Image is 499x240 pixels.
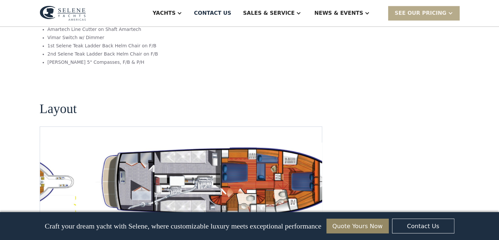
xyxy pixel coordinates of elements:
[45,222,321,230] p: Craft your dream yacht with Selene, where customizable luxury meets exceptional performance
[48,51,217,58] li: 2nd Selene Teak Ladder Back Helm Chair on F/B
[48,42,217,49] li: 1st Selene Teak Ladder Back Helm Chair on F/B
[40,101,77,116] h2: Layout
[392,219,454,233] a: Contact Us
[40,6,86,21] img: logo
[87,142,358,222] div: 5 / 7
[48,59,217,66] li: [PERSON_NAME] 5" Compasses, F/B & P/H
[87,142,358,222] a: open lightbox
[153,9,176,17] div: Yachts
[326,219,389,233] a: Quote Yours Now
[395,9,447,17] div: SEE Our Pricing
[48,26,217,33] li: Amartech Line Cutter on Shaft Amartech
[314,9,363,17] div: News & EVENTS
[243,9,295,17] div: Sales & Service
[194,9,231,17] div: Contact US
[388,6,460,20] div: SEE Our Pricing
[48,34,217,41] li: Vimar Switch w/ Dimmer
